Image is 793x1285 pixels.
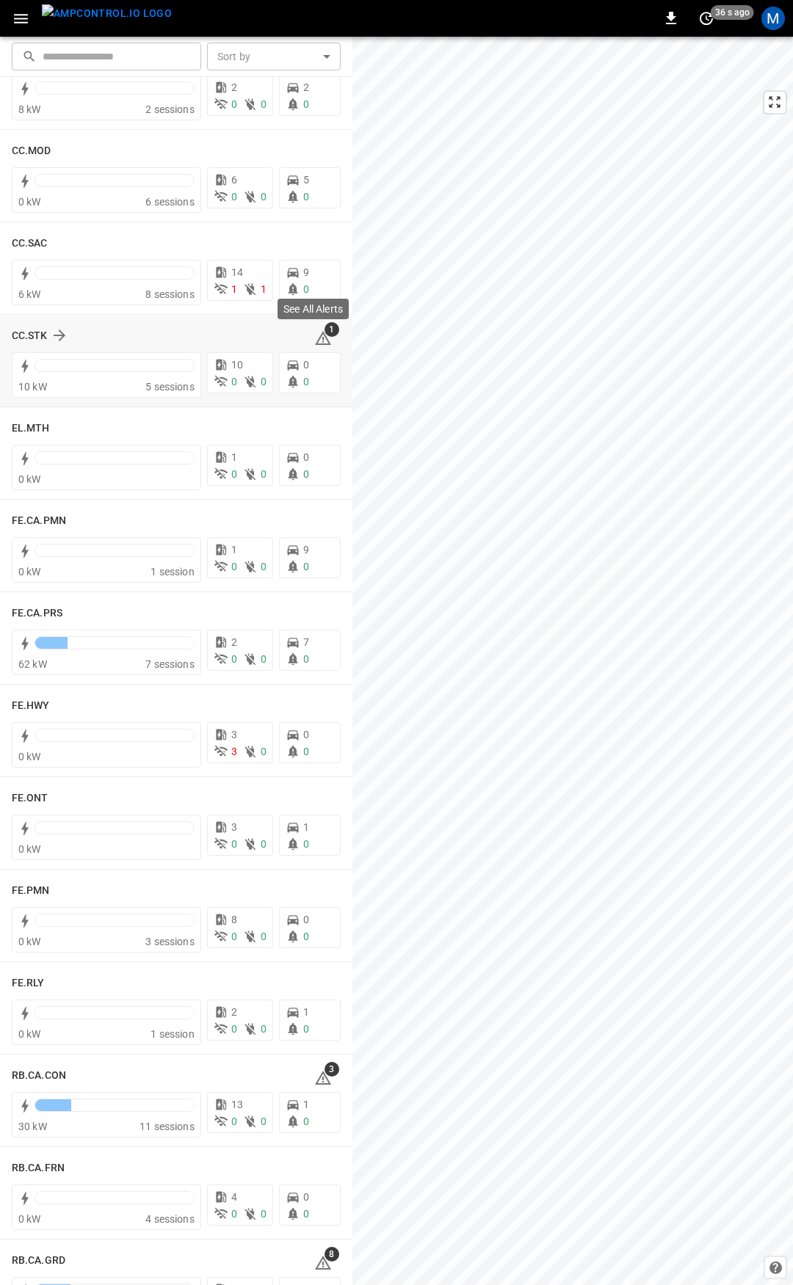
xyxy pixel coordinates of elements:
[695,7,718,30] button: set refresh interval
[231,1191,237,1203] span: 4
[231,98,237,110] span: 0
[231,468,237,480] span: 0
[303,451,309,463] span: 0
[12,1160,65,1176] h6: RB.CA.FRN
[145,288,195,300] span: 8 sessions
[12,698,50,714] h6: FE.HWY
[231,283,237,295] span: 1
[18,381,47,393] span: 10 kW
[18,658,47,670] span: 62 kW
[231,838,237,850] span: 0
[145,196,195,208] span: 6 sessions
[261,191,267,203] span: 0
[12,513,66,529] h6: FE.CA.PMN
[231,1099,243,1110] span: 13
[261,838,267,850] span: 0
[145,1213,195,1225] span: 4 sessions
[231,729,237,740] span: 3
[12,790,48,807] h6: FE.ONT
[303,468,309,480] span: 0
[261,98,267,110] span: 0
[231,191,237,203] span: 0
[352,37,793,1285] canvas: Map
[303,544,309,556] span: 9
[303,1099,309,1110] span: 1
[231,1006,237,1018] span: 2
[761,7,785,30] div: profile-icon
[303,1191,309,1203] span: 0
[303,98,309,110] span: 0
[303,653,309,665] span: 0
[18,936,41,947] span: 0 kW
[140,1121,195,1132] span: 11 sessions
[303,838,309,850] span: 0
[325,322,339,337] span: 1
[18,843,41,855] span: 0 kW
[261,376,267,387] span: 0
[325,1062,339,1077] span: 3
[231,174,237,186] span: 6
[303,376,309,387] span: 0
[18,566,41,578] span: 0 kW
[231,81,237,93] span: 2
[283,302,343,316] p: See All Alerts
[231,561,237,572] span: 0
[303,914,309,925] span: 0
[145,936,195,947] span: 3 sessions
[18,473,41,485] span: 0 kW
[231,653,237,665] span: 0
[261,283,267,295] span: 1
[261,1023,267,1035] span: 0
[12,1068,66,1084] h6: RB.CA.CON
[18,1028,41,1040] span: 0 kW
[303,561,309,572] span: 0
[261,1208,267,1220] span: 0
[303,636,309,648] span: 7
[145,658,195,670] span: 7 sessions
[231,931,237,942] span: 0
[18,196,41,208] span: 0 kW
[231,266,243,278] span: 14
[303,266,309,278] span: 9
[151,566,194,578] span: 1 session
[261,931,267,942] span: 0
[18,1213,41,1225] span: 0 kW
[231,1023,237,1035] span: 0
[145,103,195,115] span: 2 sessions
[303,191,309,203] span: 0
[303,1006,309,1018] span: 1
[12,605,62,622] h6: FE.CA.PRS
[303,1023,309,1035] span: 0
[18,103,41,115] span: 8 kW
[711,5,754,20] span: 36 s ago
[303,1208,309,1220] span: 0
[303,283,309,295] span: 0
[261,746,267,757] span: 0
[231,359,243,371] span: 10
[42,4,172,23] img: ampcontrol.io logo
[303,1115,309,1127] span: 0
[261,561,267,572] span: 0
[231,376,237,387] span: 0
[12,975,45,991] h6: FE.RLY
[303,821,309,833] span: 1
[231,451,237,463] span: 1
[231,636,237,648] span: 2
[303,81,309,93] span: 2
[261,1115,267,1127] span: 0
[18,751,41,762] span: 0 kW
[231,821,237,833] span: 3
[325,1247,339,1262] span: 8
[303,359,309,371] span: 0
[231,1208,237,1220] span: 0
[261,468,267,480] span: 0
[231,746,237,757] span: 3
[12,236,48,252] h6: CC.SAC
[303,729,309,740] span: 0
[12,421,50,437] h6: EL.MTH
[231,914,237,925] span: 8
[12,143,51,159] h6: CC.MOD
[12,1253,65,1269] h6: RB.CA.GRD
[303,174,309,186] span: 5
[261,653,267,665] span: 0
